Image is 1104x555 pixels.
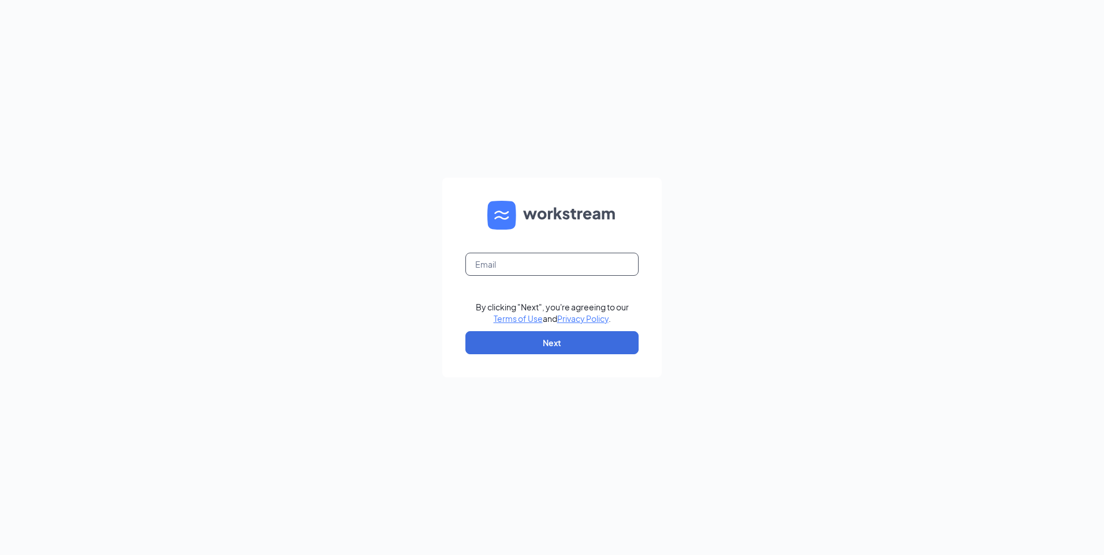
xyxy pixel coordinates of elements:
div: By clicking "Next", you're agreeing to our and . [476,301,629,324]
a: Terms of Use [494,313,543,324]
a: Privacy Policy [557,313,609,324]
img: WS logo and Workstream text [487,201,617,230]
button: Next [465,331,639,354]
input: Email [465,253,639,276]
